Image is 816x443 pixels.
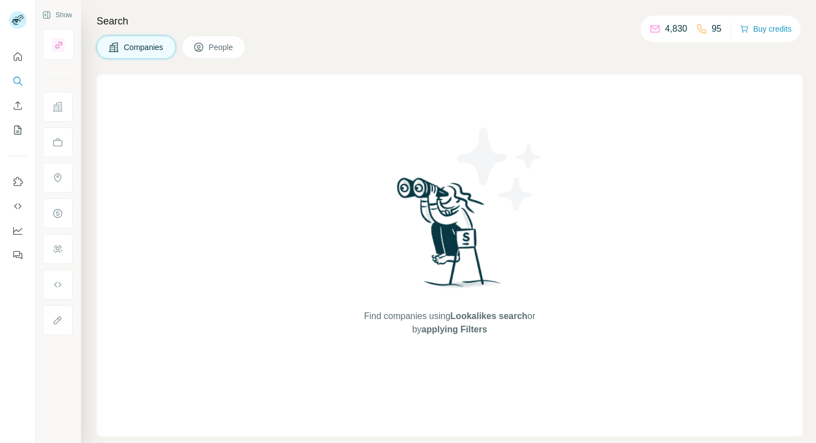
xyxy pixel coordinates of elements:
img: Surfe Illustration - Woman searching with binoculars [392,175,507,298]
button: Show [34,7,80,23]
span: People [209,42,234,53]
button: Dashboard [9,221,27,241]
span: Find companies using or by [361,310,538,336]
button: My lists [9,120,27,140]
span: Lookalikes search [450,311,527,321]
button: Use Surfe API [9,196,27,216]
img: Surfe Illustration - Stars [450,119,550,219]
button: Use Surfe on LinkedIn [9,172,27,192]
p: 4,830 [665,22,687,36]
h4: Search [97,13,803,29]
span: Companies [124,42,164,53]
button: Search [9,71,27,91]
span: applying Filters [421,325,487,334]
button: Buy credits [740,21,792,37]
button: Enrich CSV [9,96,27,116]
button: Feedback [9,245,27,265]
p: 95 [712,22,722,36]
button: Quick start [9,47,27,67]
